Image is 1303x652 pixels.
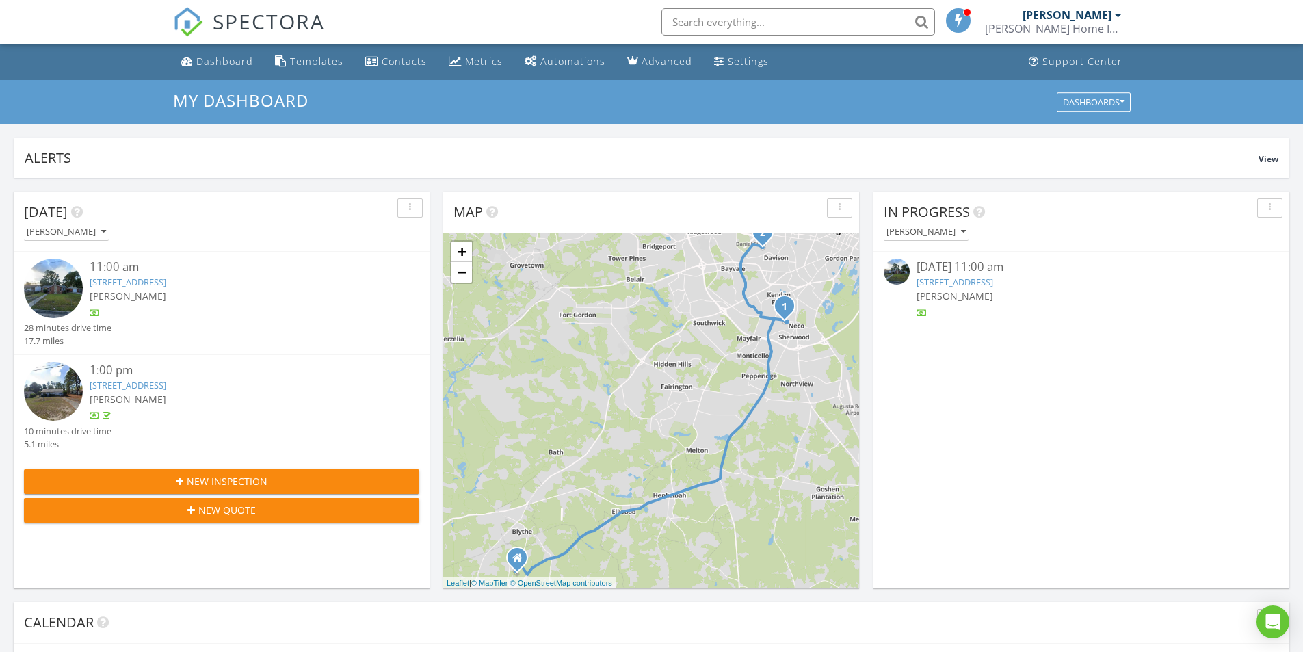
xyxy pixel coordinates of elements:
input: Search everything... [661,8,935,36]
span: Map [453,203,483,221]
span: [PERSON_NAME] [90,289,166,302]
div: [PERSON_NAME] [886,227,966,237]
span: Calendar [24,613,94,631]
div: Herbst Home Inspections, LLC [985,22,1122,36]
button: New Inspection [24,469,419,494]
div: Settings [728,55,769,68]
button: Dashboards [1057,92,1131,112]
div: 1:00 pm [90,362,386,379]
div: 2520 Parkway Dr, Augusta, GA 30904 [763,232,771,240]
a: Settings [709,49,774,75]
a: Automations (Basic) [519,49,611,75]
span: New Inspection [187,474,267,488]
a: © MapTiler [471,579,508,587]
span: My Dashboard [173,89,308,112]
a: Zoom out [451,262,472,283]
a: Contacts [360,49,432,75]
img: The Best Home Inspection Software - Spectora [173,7,203,37]
button: [PERSON_NAME] [24,223,109,242]
a: SPECTORA [173,18,325,47]
button: New Quote [24,498,419,523]
div: Open Intercom Messenger [1256,605,1289,638]
span: [PERSON_NAME] [90,393,166,406]
a: Metrics [443,49,508,75]
span: In Progress [884,203,970,221]
a: Support Center [1023,49,1128,75]
div: Automations [540,55,605,68]
a: Advanced [622,49,698,75]
a: 11:00 am [STREET_ADDRESS] [PERSON_NAME] 28 minutes drive time 17.7 miles [24,259,419,348]
div: 431 Edwards Rd, Hephzibah GA 30815 [517,558,525,566]
a: [STREET_ADDRESS] [90,276,166,288]
div: 5.1 miles [24,438,111,451]
div: [PERSON_NAME] [1023,8,1111,22]
div: [PERSON_NAME] [27,227,106,237]
div: 28 minutes drive time [24,322,111,335]
a: [DATE] 11:00 am [STREET_ADDRESS] [PERSON_NAME] [884,259,1279,320]
a: Zoom in [451,242,472,262]
a: Leaflet [447,579,469,587]
div: | [443,577,616,589]
a: [STREET_ADDRESS] [917,276,993,288]
div: 10 minutes drive time [24,425,111,438]
a: 1:00 pm [STREET_ADDRESS] [PERSON_NAME] 10 minutes drive time 5.1 miles [24,362,419,451]
div: 17.7 miles [24,335,111,348]
div: Dashboard [196,55,253,68]
i: 2 [760,229,765,238]
div: Metrics [465,55,503,68]
a: © OpenStreetMap contributors [510,579,612,587]
a: Dashboard [176,49,259,75]
div: [DATE] 11:00 am [917,259,1246,276]
button: [PERSON_NAME] [884,223,969,242]
div: 2508 Briarwood Ave, Augusta, GA 30906 [785,306,793,314]
div: Advanced [642,55,692,68]
div: Templates [290,55,343,68]
div: 11:00 am [90,259,386,276]
img: streetview [884,259,910,285]
i: 1 [782,302,787,312]
span: [DATE] [24,203,68,221]
span: View [1259,153,1278,165]
img: streetview [24,259,83,317]
span: [PERSON_NAME] [917,289,993,302]
span: SPECTORA [213,7,325,36]
img: streetview [24,362,83,421]
span: New Quote [198,503,256,517]
div: Dashboards [1063,97,1124,107]
a: [STREET_ADDRESS] [90,379,166,391]
div: Support Center [1042,55,1122,68]
div: Alerts [25,148,1259,167]
a: Templates [269,49,349,75]
div: Contacts [382,55,427,68]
